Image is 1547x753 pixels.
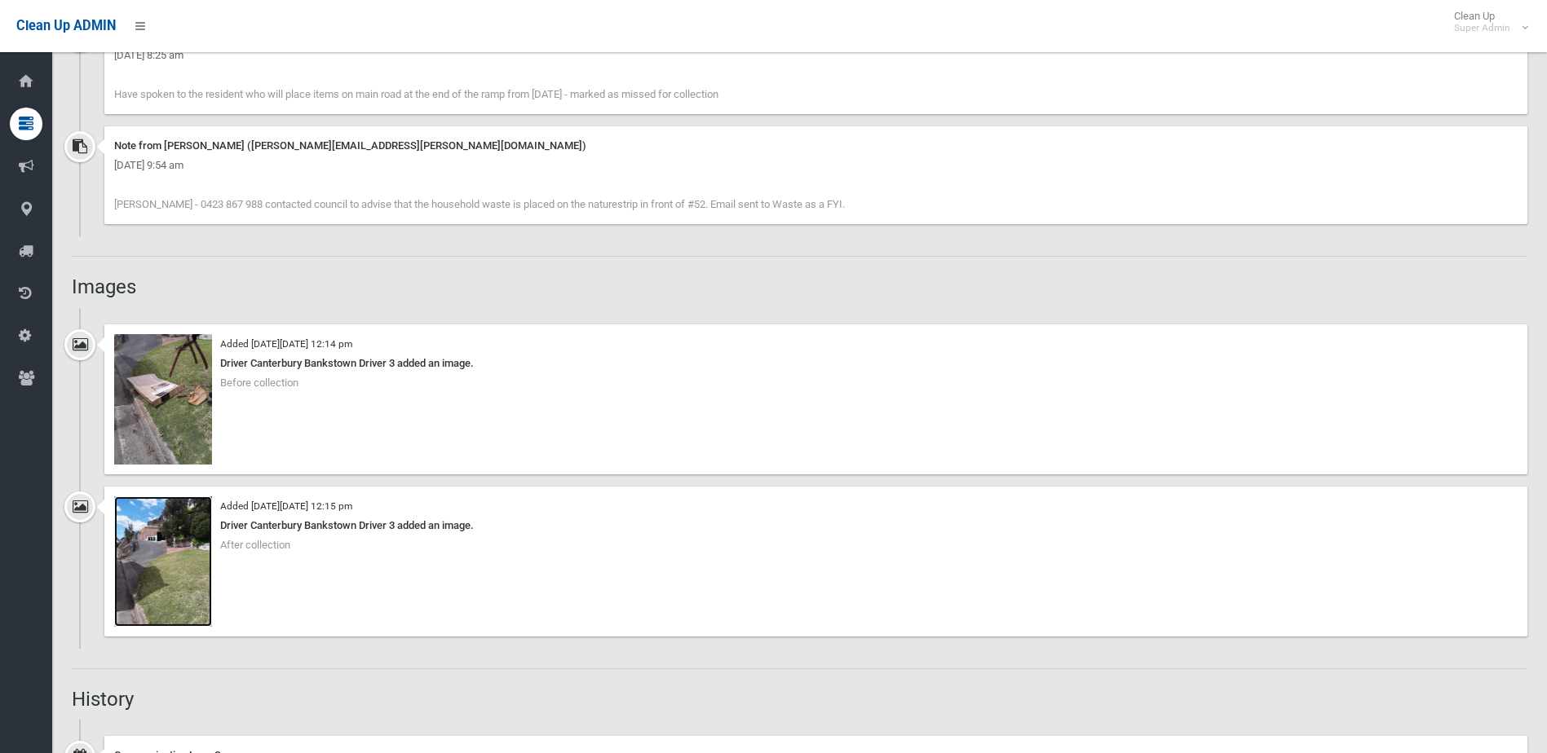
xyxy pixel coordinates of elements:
span: Before collection [220,376,298,389]
small: Added [DATE][DATE] 12:14 pm [220,338,352,350]
span: [PERSON_NAME] - 0423 867 988 contacted council to advise that the household waste is placed on th... [114,198,845,210]
h2: History [72,689,1527,710]
small: Added [DATE][DATE] 12:15 pm [220,500,352,512]
small: Super Admin [1454,22,1510,34]
div: [DATE] 9:54 am [114,156,1518,175]
span: Have spoken to the resident who will place items on main road at the end of the ramp from [DATE] ... [114,88,718,100]
span: Clean Up ADMIN [16,18,116,33]
span: Clean Up [1446,10,1527,34]
h2: Images [72,276,1527,297]
div: [DATE] 8:25 am [114,46,1518,65]
span: After collection [220,539,290,551]
div: Driver Canterbury Bankstown Driver 3 added an image. [114,354,1518,373]
img: 2025-09-2212.14.301833908597492296001.jpg [114,334,212,465]
div: Driver Canterbury Bankstown Driver 3 added an image. [114,516,1518,535]
div: Note from [PERSON_NAME] ([PERSON_NAME][EMAIL_ADDRESS][PERSON_NAME][DOMAIN_NAME]) [114,136,1518,156]
img: 2025-09-2212.14.473190036288303972898.jpg [114,496,212,627]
